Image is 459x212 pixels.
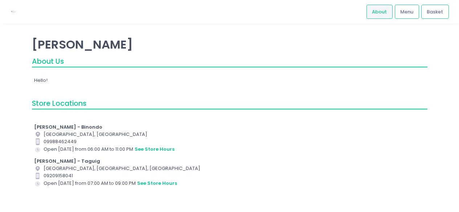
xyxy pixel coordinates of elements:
[134,145,175,153] button: see store hours
[32,56,427,67] div: About Us
[9,5,18,18] img: logo
[400,8,413,16] span: Menu
[34,131,425,138] div: [GEOGRAPHIC_DATA], [GEOGRAPHIC_DATA]
[137,179,177,187] button: see store hours
[34,179,425,187] div: Open [DATE] from 07:00 AM to 09:00 PM
[366,5,393,18] a: About
[34,77,425,84] p: Hello!
[34,138,425,145] div: 09988462449
[32,98,427,109] div: Store Locations
[34,145,425,153] div: Open [DATE] from 06:00 AM to 11:00 PM
[34,165,425,172] div: [GEOGRAPHIC_DATA], [GEOGRAPHIC_DATA], [GEOGRAPHIC_DATA]
[427,8,443,16] span: Basket
[395,5,419,18] a: Menu
[372,8,387,16] span: About
[34,172,425,179] div: 09209158041
[34,124,102,130] b: [PERSON_NAME] - Binondo
[34,158,100,165] b: [PERSON_NAME] - Taguig
[32,37,427,51] p: [PERSON_NAME]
